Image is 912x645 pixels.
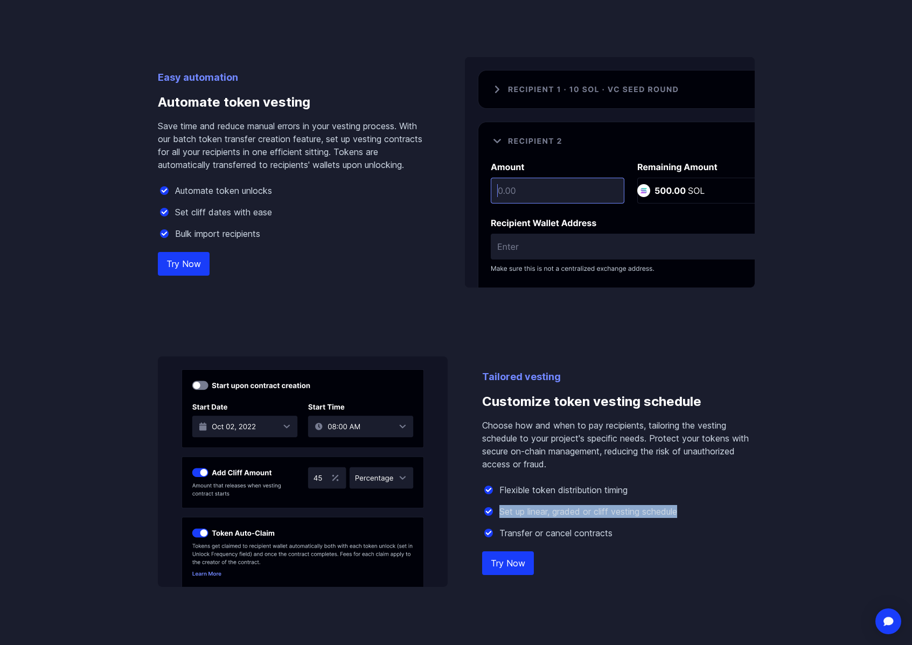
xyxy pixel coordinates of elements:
[499,483,628,496] p: Flexible token distribution timing
[175,227,260,240] p: Bulk import recipients
[175,206,272,219] p: Set cliff dates with ease
[175,184,272,197] p: Automate token unlocks
[499,505,677,518] p: Set up linear, graded or cliff vesting schedule
[158,356,448,587] img: Customize token vesting schedule
[465,57,755,288] img: Automate token vesting
[158,70,430,85] p: Easy automation
[158,120,430,171] p: Save time and reduce manual errors in your vesting process. With our batch token transfer creatio...
[482,384,755,419] h3: Customize token vesting schedule
[482,419,755,471] p: Choose how and when to pay recipients, tailoring the vesting schedule to your project's specific ...
[875,608,901,634] div: Open Intercom Messenger
[158,85,430,120] h3: Automate token vesting
[482,551,534,575] a: Try Now
[482,369,755,384] p: Tailored vesting
[499,527,612,539] p: Transfer or cancel contracts
[158,252,210,276] a: Try Now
